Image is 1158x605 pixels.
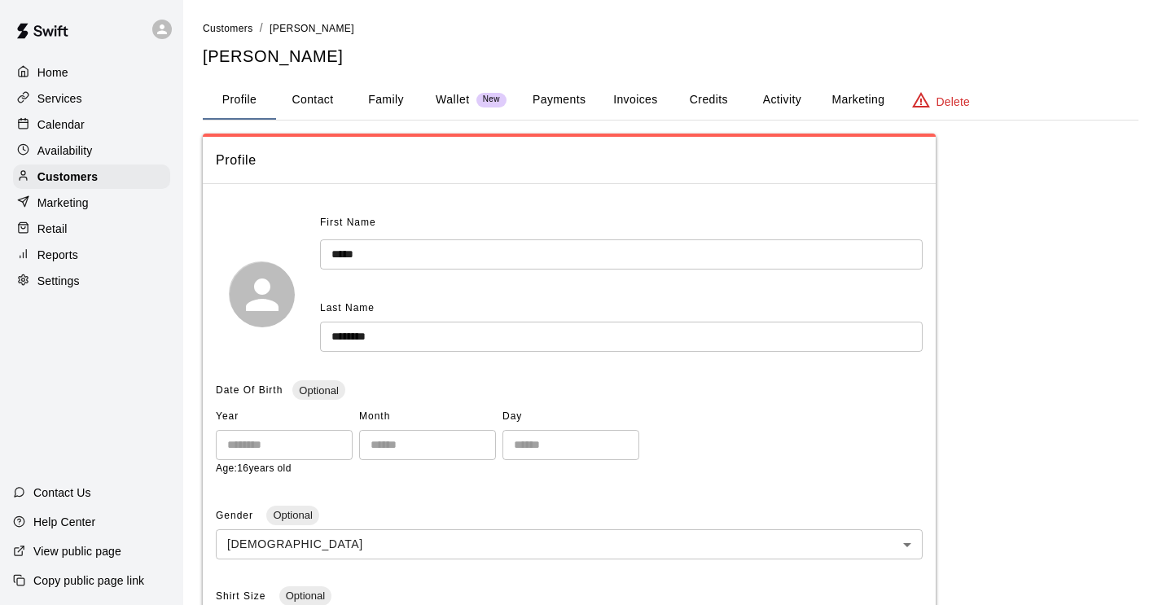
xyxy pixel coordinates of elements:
a: Reports [13,243,170,267]
span: Last Name [320,302,375,313]
span: Day [502,404,639,430]
button: Activity [745,81,818,120]
span: New [476,94,507,105]
p: Wallet [436,91,470,108]
button: Contact [276,81,349,120]
p: Settings [37,273,80,289]
p: Help Center [33,514,95,530]
button: Profile [203,81,276,120]
nav: breadcrumb [203,20,1138,37]
p: Reports [37,247,78,263]
button: Marketing [818,81,897,120]
div: basic tabs example [203,81,1138,120]
span: Month [359,404,496,430]
p: Home [37,64,68,81]
span: Customers [203,23,253,34]
button: Payments [520,81,599,120]
li: / [260,20,263,37]
span: Optional [292,384,344,397]
p: Marketing [37,195,89,211]
div: [DEMOGRAPHIC_DATA] [216,529,923,559]
p: View public page [33,543,121,559]
span: Optional [279,590,331,602]
a: Settings [13,269,170,293]
p: Availability [37,142,93,159]
span: Age: 16 years old [216,463,292,474]
span: Profile [216,150,923,171]
a: Home [13,60,170,85]
span: [PERSON_NAME] [270,23,354,34]
p: Customers [37,169,98,185]
h5: [PERSON_NAME] [203,46,1138,68]
button: Credits [672,81,745,120]
p: Copy public page link [33,572,144,589]
p: Retail [37,221,68,237]
button: Family [349,81,423,120]
span: Optional [266,509,318,521]
span: Shirt Size [216,590,270,602]
a: Marketing [13,191,170,215]
p: Delete [936,94,970,110]
p: Calendar [37,116,85,133]
span: Date Of Birth [216,384,283,396]
p: Services [37,90,82,107]
a: Customers [203,21,253,34]
span: Year [216,404,353,430]
button: Invoices [599,81,672,120]
a: Services [13,86,170,111]
a: Calendar [13,112,170,137]
span: First Name [320,210,376,236]
a: Retail [13,217,170,241]
a: Availability [13,138,170,163]
a: Customers [13,164,170,189]
p: Contact Us [33,484,91,501]
span: Gender [216,510,257,521]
